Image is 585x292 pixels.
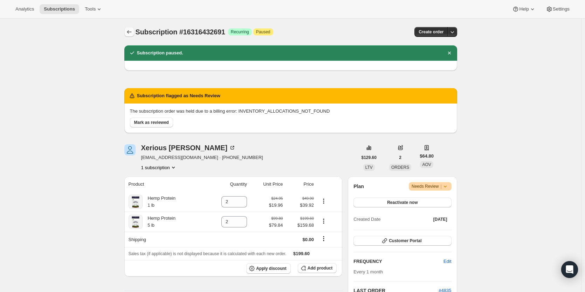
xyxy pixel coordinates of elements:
small: $199.60 [300,216,314,220]
span: $64.80 [420,153,434,160]
span: 2 [399,155,401,160]
span: Subscriptions [44,6,75,12]
th: Price [285,177,316,192]
span: Edit [443,258,451,265]
th: Product [124,177,205,192]
button: Analytics [11,4,38,14]
button: Product actions [318,217,329,225]
th: Unit Price [249,177,285,192]
span: $129.60 [362,155,377,160]
div: Xerious [PERSON_NAME] [141,144,236,151]
button: Reactivate now [353,198,451,207]
th: Shipping [124,232,205,247]
span: Apply discount [256,266,287,271]
div: Hemp Protein [143,195,175,209]
span: [DATE] [433,217,447,222]
span: | [440,184,441,189]
button: Settings [542,4,574,14]
button: Mark as reviewed [130,118,173,127]
button: Help [508,4,540,14]
img: product img [129,215,143,229]
span: $159.68 [287,222,314,229]
th: Quantity [204,177,249,192]
button: 2 [395,153,406,162]
span: Created Date [353,216,380,223]
button: Add product [298,263,337,273]
span: Mark as reviewed [134,120,169,125]
span: Analytics [15,6,34,12]
span: Subscription #16316432691 [136,28,225,36]
span: Sales tax (if applicable) is not displayed because it is calculated with each new order. [129,251,287,256]
span: Create order [419,29,443,35]
button: Subscriptions [40,4,79,14]
small: $49.90 [302,196,314,200]
h2: Plan [353,183,364,190]
span: $0.00 [303,237,314,242]
p: The subscription order was held due to a billing error: INVENTORY_ALLOCATIONS_NOT_FOUND [130,108,452,115]
span: [EMAIL_ADDRESS][DOMAIN_NAME] · [PHONE_NUMBER] [141,154,263,161]
button: Dismiss notification [445,48,454,58]
button: Edit [439,256,455,267]
button: Create order [414,27,448,37]
button: Tools [81,4,107,14]
span: Paused [256,29,270,35]
span: Settings [553,6,570,12]
span: Customer Portal [389,238,421,244]
button: Subscriptions [124,27,134,37]
span: Recurring [231,29,249,35]
span: $199.60 [293,251,310,256]
span: Needs Review [412,183,449,190]
span: AOV [422,162,431,167]
button: Product actions [318,197,329,205]
span: Add product [308,265,332,271]
span: $19.96 [269,202,283,209]
h2: Subscription flagged as Needs Review [137,92,220,99]
button: Product actions [141,164,177,171]
small: $24.95 [271,196,283,200]
span: Tools [85,6,96,12]
span: Xerious Broach [124,144,136,155]
button: $129.60 [357,153,381,162]
h2: FREQUENCY [353,258,443,265]
button: [DATE] [429,214,452,224]
span: Every 1 month [353,269,383,274]
small: 1 lb [148,203,154,208]
span: $79.84 [269,222,283,229]
div: Hemp Protein [143,215,175,229]
span: LTV [365,165,373,170]
span: $39.92 [287,202,314,209]
div: Open Intercom Messenger [561,261,578,278]
button: Shipping actions [318,235,329,243]
h2: Subscription paused. [137,49,183,57]
span: Reactivate now [387,200,418,205]
button: Customer Portal [353,236,451,246]
span: ORDERS [391,165,409,170]
small: $99.80 [271,216,283,220]
span: Help [519,6,529,12]
small: 5 lb [148,223,154,228]
img: product img [129,195,143,209]
button: Apply discount [246,263,291,274]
